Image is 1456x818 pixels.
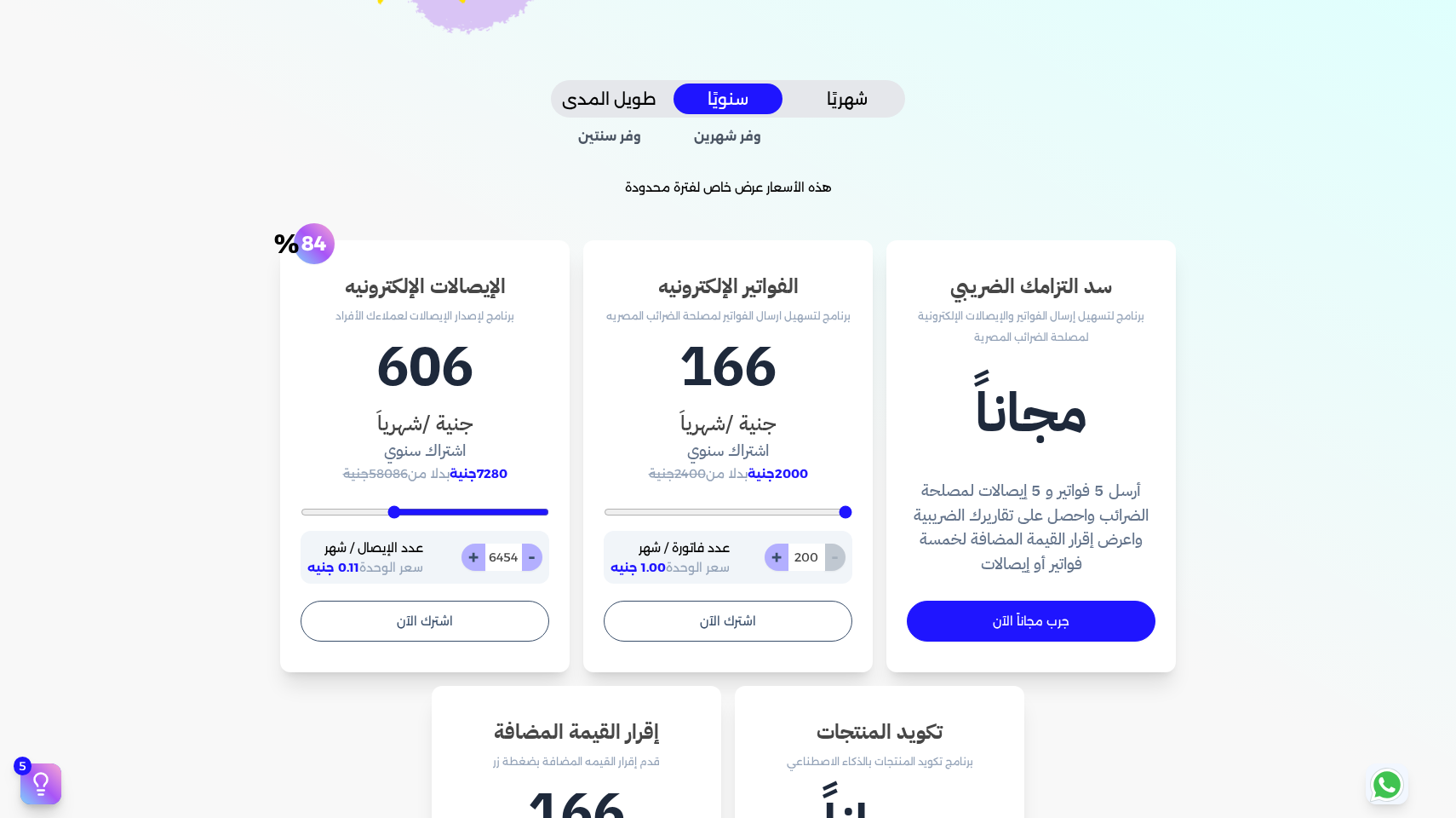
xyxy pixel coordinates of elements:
span: 1.00 جنيه [610,560,666,575]
p: برنامج لتسهيل إرسال الفواتير والإيصالات الإلكترونية لمصلحة الضرائب المصرية [907,305,1155,349]
h3: تكويد المنتجات [755,717,1004,747]
h3: الإيصالات الإلكترونيه [301,271,549,302]
h3: الفواتير الإلكترونيه [604,271,852,302]
h4: اشتراك سنوي [604,439,852,464]
button: شهريًا [793,84,902,115]
p: عدد الإيصال / شهر [307,538,423,560]
button: اشترك الآن [604,601,852,642]
p: بدلا من [604,464,852,486]
span: 2000جنية [748,466,808,481]
button: 5 [20,763,61,804]
span: 7280جنية [450,466,507,481]
button: اشترك الآن [301,601,549,642]
h4: اشتراك سنوي [301,439,549,464]
h3: جنية /شهرياَ [604,408,852,439]
button: طويل المدى [554,84,663,115]
button: سنويًا [674,84,782,115]
button: - [521,544,542,571]
span: وفر سنتين [554,128,666,147]
input: 0 [484,544,522,571]
p: هذه الأسعار عرض خاص لفترة محدودة [88,177,1368,199]
h3: سد التزامك الضريبي [907,271,1155,302]
button: + [461,544,485,571]
span: 0.11 جنيه [307,560,359,575]
h3: إقرار القيمة المضافة [452,717,701,747]
input: 0 [788,544,825,571]
h3: جنية /شهرياَ [301,408,549,439]
h1: 606 [301,326,549,408]
p: بدلا من [301,464,549,486]
span: وفر شهرين [673,128,784,147]
p: برنامج تكويد المنتجات بالذكاء الاصطناعي [755,751,1004,773]
span: 2400جنية [649,466,706,481]
p: قدم إقرار القيمه المضافة بضغطة زر [452,751,701,773]
span: سعر الوحدة [610,560,730,575]
p: عدد فاتورة / شهر [610,538,730,560]
h1: مجاناً [907,372,1155,454]
a: جرب مجاناً الآن [907,601,1155,642]
p: برنامج لإصدار الإيصالات لعملاءك الأفراد [301,305,549,327]
h1: 166 [604,326,852,408]
p: برنامج لتسهيل ارسال الفواتير لمصلحة الضرائب المصريه [604,305,852,327]
span: 5 [14,757,32,775]
span: سعر الوحدة [307,560,423,575]
span: % [273,238,300,250]
button: + [765,544,788,571]
span: 84 [301,238,327,250]
h4: أرسل 5 فواتير و 5 إيصالات لمصلحة الضرائب واحصل على تقاريرك الضريبية واعرض إقرار القيمة المضافة لخ... [907,479,1155,577]
span: 58086جنية [343,466,408,481]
